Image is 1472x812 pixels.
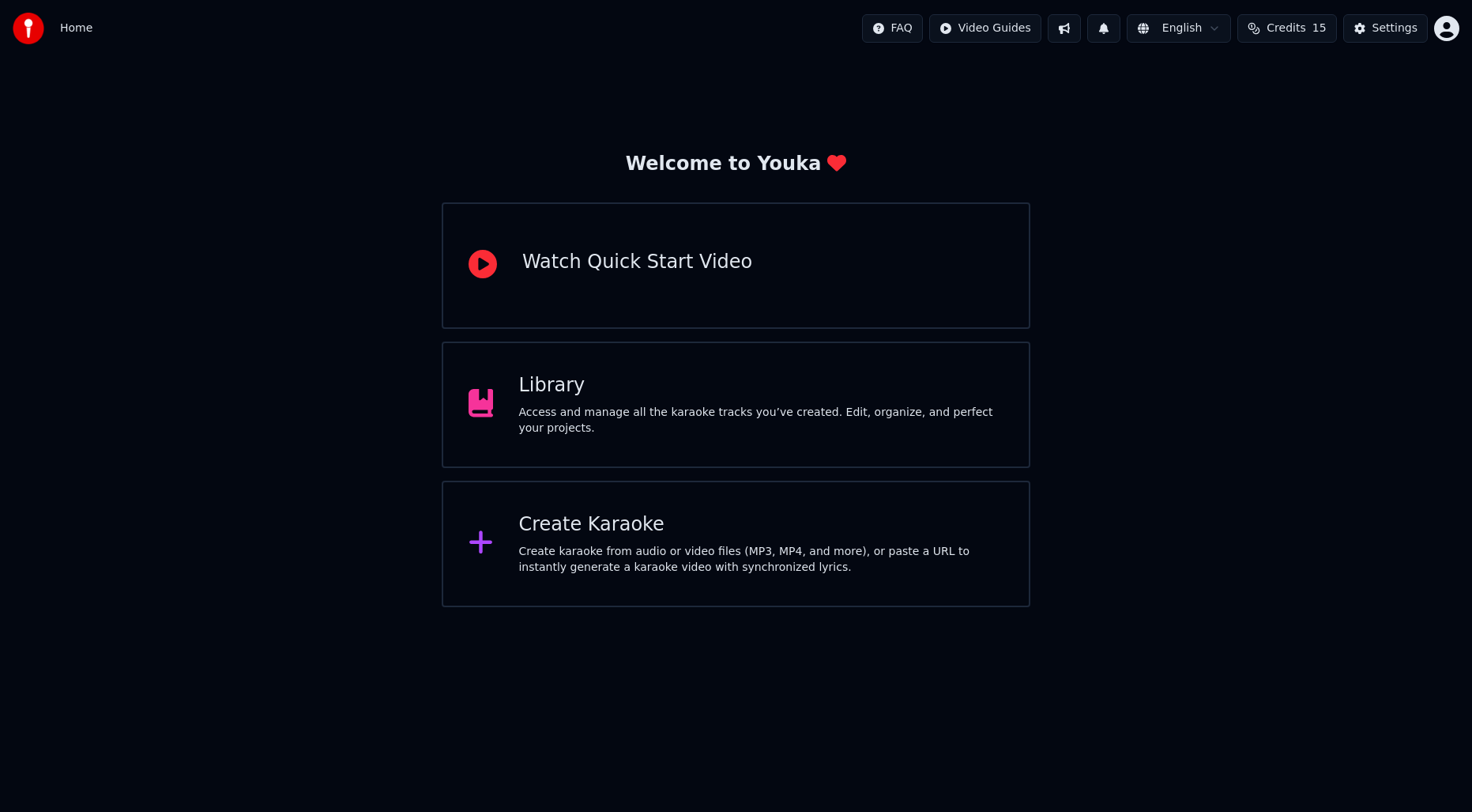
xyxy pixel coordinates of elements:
[1343,14,1428,43] button: Settings
[1237,14,1336,43] button: Credits15
[1267,21,1305,36] span: Credits
[518,544,1003,576] div: Create karaoke from audio or video files (MP3, MP4, and more), or paste a URL to instantly genera...
[1372,21,1417,36] div: Settings
[518,373,1003,398] div: Library
[60,21,92,36] span: Home
[862,14,923,43] button: FAQ
[1312,21,1327,36] span: 15
[13,13,44,44] img: youka
[929,14,1041,43] button: Video Guides
[626,152,847,177] div: Welcome to Youka
[522,250,752,275] div: Watch Quick Start Video
[518,512,1003,538] div: Create Karaoke
[518,405,1003,436] div: Access and manage all the karaoke tracks you’ve created. Edit, organize, and perfect your projects.
[60,21,92,36] nav: breadcrumb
